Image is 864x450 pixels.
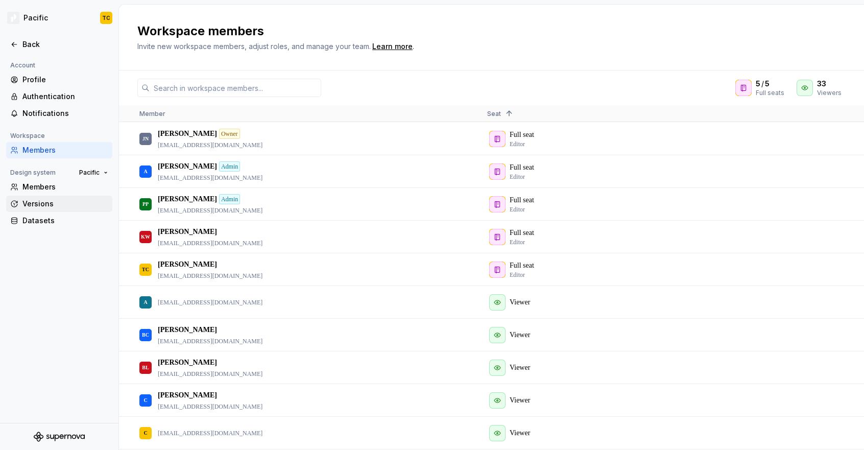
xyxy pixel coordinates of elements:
[143,423,147,443] div: C
[6,196,112,212] a: Versions
[6,72,112,88] a: Profile
[158,370,262,378] p: [EMAIL_ADDRESS][DOMAIN_NAME]
[158,239,262,247] p: [EMAIL_ADDRESS][DOMAIN_NAME]
[158,298,262,306] p: [EMAIL_ADDRESS][DOMAIN_NAME]
[158,161,217,172] p: [PERSON_NAME]
[137,42,371,51] span: Invite new workspace members, adjust roles, and manage your team.
[158,325,217,335] p: [PERSON_NAME]
[141,227,150,247] div: KW
[158,272,262,280] p: [EMAIL_ADDRESS][DOMAIN_NAME]
[372,41,413,52] a: Learn more
[6,212,112,229] a: Datasets
[22,108,108,119] div: Notifications
[6,142,112,158] a: Members
[219,161,240,172] div: Admin
[143,292,147,312] div: A
[102,14,110,22] div: TC
[756,79,760,89] span: 5
[143,161,147,181] div: A
[79,169,100,177] span: Pacific
[158,206,262,215] p: [EMAIL_ADDRESS][DOMAIN_NAME]
[158,129,217,139] p: [PERSON_NAME]
[6,130,49,142] div: Workspace
[371,43,414,51] span: .
[22,39,108,50] div: Back
[158,174,262,182] p: [EMAIL_ADDRESS][DOMAIN_NAME]
[817,79,826,89] span: 33
[22,216,108,226] div: Datasets
[756,89,784,97] div: Full seats
[22,75,108,85] div: Profile
[158,141,262,149] p: [EMAIL_ADDRESS][DOMAIN_NAME]
[158,402,262,411] p: [EMAIL_ADDRESS][DOMAIN_NAME]
[143,390,147,410] div: C
[158,358,217,368] p: [PERSON_NAME]
[765,79,770,89] span: 5
[142,325,149,345] div: BC
[150,79,321,97] input: Search in workspace members...
[158,390,217,400] p: [PERSON_NAME]
[22,199,108,209] div: Versions
[137,23,833,39] h2: Workspace members
[817,89,842,97] div: Viewers
[22,91,108,102] div: Authentication
[158,194,217,204] p: [PERSON_NAME]
[6,59,39,72] div: Account
[34,432,85,442] svg: Supernova Logo
[142,259,149,279] div: TC
[22,182,108,192] div: Members
[22,145,108,155] div: Members
[219,194,240,204] div: Admin
[142,129,149,149] div: JN
[6,105,112,122] a: Notifications
[139,110,165,117] span: Member
[6,36,112,53] a: Back
[158,259,217,270] p: [PERSON_NAME]
[7,12,19,24] img: 8d0dbd7b-a897-4c39-8ca0-62fbda938e11.png
[142,358,149,377] div: BL
[158,337,262,345] p: [EMAIL_ADDRESS][DOMAIN_NAME]
[756,79,784,89] div: /
[6,88,112,105] a: Authentication
[6,179,112,195] a: Members
[158,429,262,437] p: [EMAIL_ADDRESS][DOMAIN_NAME]
[158,227,217,237] p: [PERSON_NAME]
[219,129,240,139] div: Owner
[2,7,116,29] button: PacificTC
[6,167,60,179] div: Design system
[23,13,48,23] div: Pacific
[487,110,501,117] span: Seat
[142,194,149,214] div: PP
